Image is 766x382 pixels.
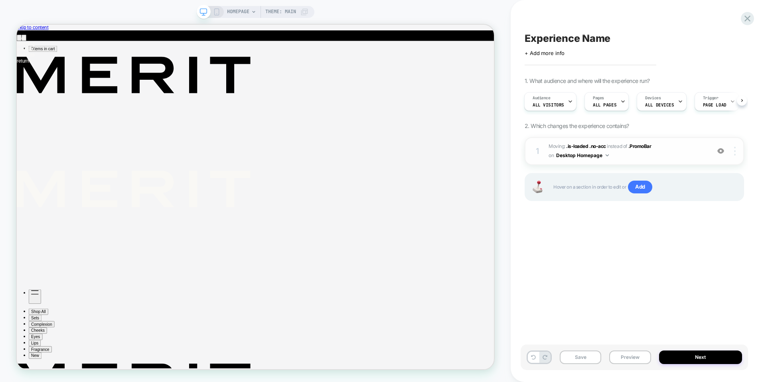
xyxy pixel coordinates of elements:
[16,353,32,372] button: Show Mobile Menu
[549,142,706,160] span: Moving:
[556,151,609,160] button: Desktop Homepage
[227,6,249,18] span: HOMEPAGE
[628,143,651,149] span: .PromoBar
[560,350,601,364] button: Save
[628,181,652,193] span: Add
[525,33,610,44] span: Experience Name
[525,122,629,129] span: 2. Which changes the experience contains?
[566,143,606,149] span: .is-loaded .no-acc
[16,28,54,36] button: 0items in cart
[645,95,661,101] span: Devices
[606,154,609,156] img: down arrow
[645,102,674,108] span: ALL DEVICES
[533,95,551,101] span: Audience
[607,143,627,149] span: instead of
[593,102,616,108] span: ALL PAGES
[265,6,296,18] span: Theme: MAIN
[703,95,719,101] span: Trigger
[659,350,742,364] button: Next
[22,29,51,35] span: items in cart
[593,95,604,101] span: Pages
[734,147,736,156] img: close
[19,29,51,35] span: 0
[609,350,651,364] button: Preview
[525,77,650,84] span: 1. What audience and where will the experience run?
[553,181,735,193] span: Hover on a section in order to edit or
[533,102,564,108] span: All Visitors
[549,151,554,160] span: on
[717,148,724,154] img: crossed eye
[525,50,565,56] span: + Add more info
[703,102,727,108] span: Page Load
[529,181,545,193] img: Joystick
[533,144,541,158] div: 1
